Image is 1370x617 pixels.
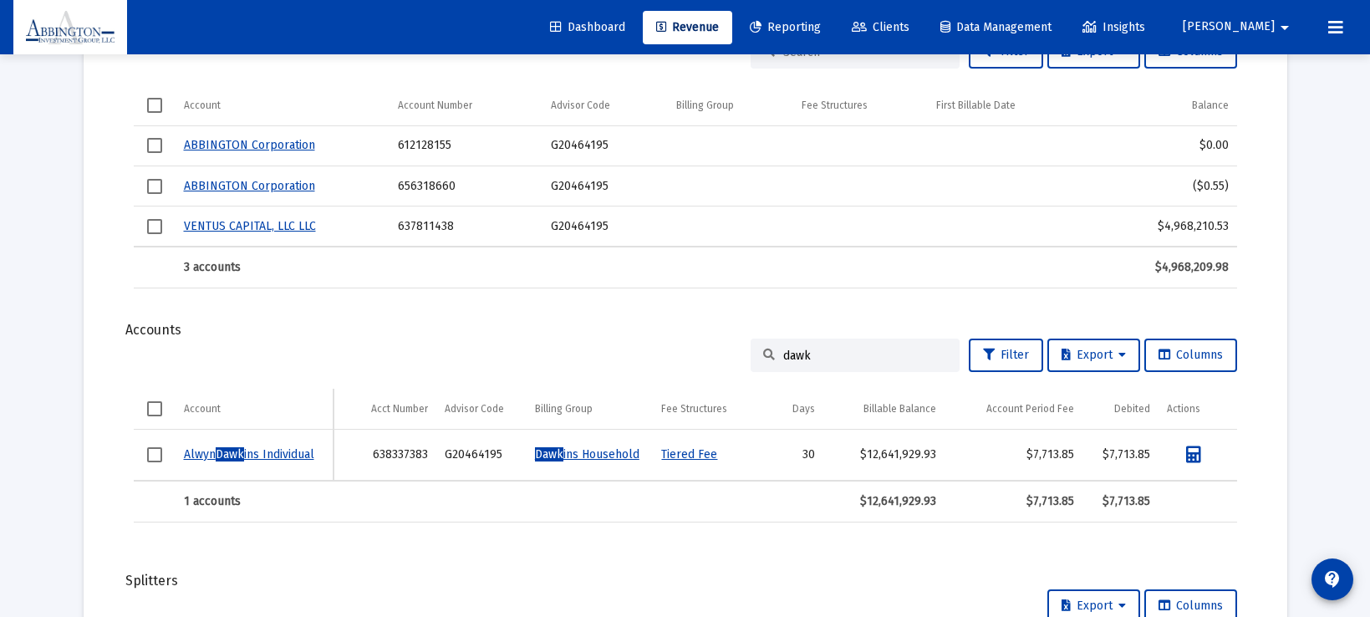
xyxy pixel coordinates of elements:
[736,11,834,44] a: Reporting
[125,322,1245,339] div: Accounts
[542,166,668,207] td: G20464195
[1322,569,1342,589] mat-icon: contact_support
[1163,10,1315,43] button: [PERSON_NAME]
[527,389,654,429] td: Column Billing Group
[1275,11,1295,44] mat-icon: arrow_drop_down
[184,402,221,416] div: Account
[436,389,527,429] td: Column Advisor Code
[398,99,472,112] div: Account Number
[793,85,929,125] td: Column Fee Structures
[176,389,334,429] td: Column Account
[661,402,727,416] div: Fee Structures
[542,85,668,125] td: Column Advisor Code
[927,11,1065,44] a: Data Management
[1082,389,1159,429] td: Column Debited
[125,573,1245,589] div: Splitters
[542,126,668,166] td: G20464195
[1091,493,1150,510] div: $7,713.85
[852,20,909,34] span: Clients
[1159,348,1223,362] span: Columns
[445,402,504,416] div: Advisor Code
[802,99,868,112] div: Fee Structures
[147,138,162,153] div: Select row
[1167,402,1200,416] div: Actions
[986,402,1074,416] div: Account Period Fee
[1159,389,1236,429] td: Column Actions
[653,389,765,429] td: Column Fee Structures
[1062,599,1126,613] span: Export
[661,447,717,461] a: Tiered Fee
[783,349,947,363] input: Search
[838,11,923,44] a: Clients
[676,99,734,112] div: Billing Group
[176,85,390,125] td: Column Account
[1192,99,1229,112] div: Balance
[668,85,792,125] td: Column Billing Group
[1183,20,1275,34] span: [PERSON_NAME]
[535,447,639,461] a: Dawkins Household
[983,348,1029,362] span: Filter
[863,402,936,416] div: Billable Balance
[551,99,610,112] div: Advisor Code
[537,11,639,44] a: Dashboard
[390,126,542,166] td: 612128155
[550,20,625,34] span: Dashboard
[823,389,945,429] td: Column Billable Balance
[1047,339,1140,372] button: Export
[542,207,668,247] td: G20464195
[936,99,1016,112] div: First Billable Date
[390,207,542,247] td: 637811438
[216,447,244,461] span: Dawk
[1069,11,1159,44] a: Insights
[1114,402,1150,416] div: Debited
[832,493,936,510] div: $12,641,929.93
[184,219,316,233] a: VENTUS CAPITAL, LLC LLC
[792,402,815,416] div: Days
[1091,446,1150,463] div: $7,713.85
[953,493,1074,510] div: $7,713.85
[1110,85,1237,125] td: Column Balance
[147,401,162,416] div: Select all
[1062,348,1126,362] span: Export
[750,20,821,34] span: Reporting
[969,339,1043,372] button: Filter
[1082,20,1145,34] span: Insights
[390,85,542,125] td: Column Account Number
[371,402,428,416] div: Acct Number
[1118,218,1229,235] div: $4,968,210.53
[147,447,162,462] div: Select row
[765,389,823,429] td: Column Days
[1118,259,1229,276] div: $4,968,209.98
[147,98,162,113] div: Select all
[535,447,563,461] span: Dawk
[765,430,823,481] td: 30
[1144,339,1237,372] button: Columns
[134,389,1237,523] div: Data grid
[643,11,732,44] a: Revenue
[134,85,1237,288] div: Data grid
[184,179,315,193] a: ABBINGTON Corporation
[1118,178,1229,195] div: ($0.55)
[334,389,437,429] td: Column Acct Number
[390,166,542,207] td: 656318660
[184,259,381,276] div: 3 accounts
[953,446,1074,463] div: $7,713.85
[147,219,162,234] div: Select row
[945,389,1082,429] td: Column Account Period Fee
[832,446,936,463] div: $12,641,929.93
[1159,599,1223,613] span: Columns
[184,99,221,112] div: Account
[535,402,593,416] div: Billing Group
[928,85,1109,125] td: Column First Billable Date
[184,493,325,510] div: 1 accounts
[1118,137,1229,154] div: $0.00
[940,20,1052,34] span: Data Management
[656,20,719,34] span: Revenue
[26,11,115,44] img: Dashboard
[147,179,162,194] div: Select row
[184,447,314,461] a: AlwynDawkins Individual
[184,138,315,152] a: ABBINGTON Corporation
[436,430,527,481] td: G20464195
[334,430,437,481] td: 638337383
